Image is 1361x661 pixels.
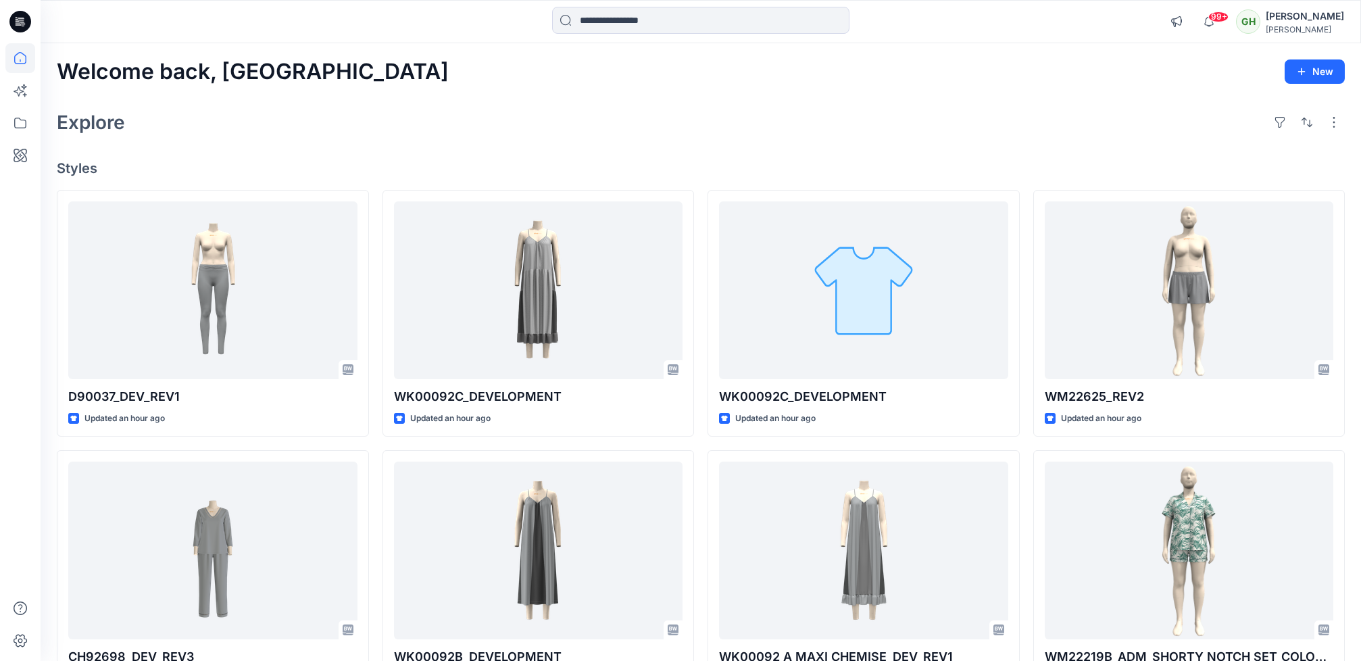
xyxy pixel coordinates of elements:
[1045,387,1334,406] p: WM22625_REV2
[394,462,683,639] a: WK00092B_DEVELOPMENT
[719,462,1008,639] a: WK00092 A MAXI CHEMISE_DEV_REV1
[68,201,357,379] a: D90037_DEV_REV1
[1208,11,1229,22] span: 99+
[1266,8,1344,24] div: [PERSON_NAME]
[1285,59,1345,84] button: New
[719,201,1008,379] a: WK00092C_DEVELOPMENT
[394,201,683,379] a: WK00092C_DEVELOPMENT
[68,462,357,639] a: CH92698_DEV_REV3
[735,412,816,426] p: Updated an hour ago
[410,412,491,426] p: Updated an hour ago
[68,387,357,406] p: D90037_DEV_REV1
[394,387,683,406] p: WK00092C_DEVELOPMENT
[57,160,1345,176] h4: Styles
[1045,201,1334,379] a: WM22625_REV2
[1236,9,1260,34] div: GH
[1266,24,1344,34] div: [PERSON_NAME]
[57,112,125,133] h2: Explore
[84,412,165,426] p: Updated an hour ago
[719,387,1008,406] p: WK00092C_DEVELOPMENT
[1061,412,1141,426] p: Updated an hour ago
[1045,462,1334,639] a: WM22219B_ADM_SHORTY NOTCH SET_COLORWAY_REV1
[57,59,449,84] h2: Welcome back, [GEOGRAPHIC_DATA]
